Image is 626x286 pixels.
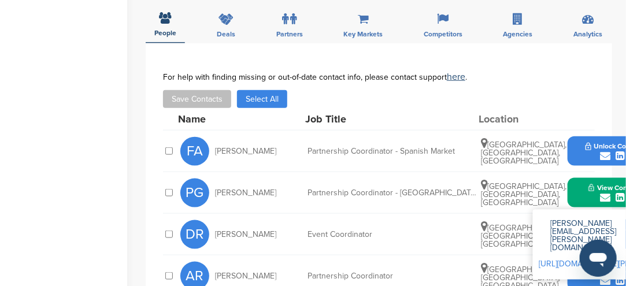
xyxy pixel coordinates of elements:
[215,231,276,239] span: [PERSON_NAME]
[308,231,481,239] div: Event Coordinator
[163,90,231,108] button: Save Contacts
[573,31,602,38] span: Analytics
[163,72,595,81] div: For help with finding missing or out-of-date contact info, please contact support .
[344,31,383,38] span: Key Markets
[180,137,209,166] span: FA
[237,90,287,108] button: Select All
[215,147,276,155] span: [PERSON_NAME]
[180,220,209,249] span: DR
[180,179,209,207] span: PG
[215,189,276,197] span: [PERSON_NAME]
[479,114,565,124] div: Location
[154,29,176,36] span: People
[447,71,465,83] a: here
[503,31,533,38] span: Agencies
[424,31,462,38] span: Competitors
[481,181,566,207] span: [GEOGRAPHIC_DATA], [GEOGRAPHIC_DATA], [GEOGRAPHIC_DATA]
[481,223,566,249] span: [GEOGRAPHIC_DATA], [GEOGRAPHIC_DATA], [GEOGRAPHIC_DATA]
[308,189,481,197] div: Partnership Coordinator - [GEOGRAPHIC_DATA] Market
[580,240,617,277] iframe: Button to launch messaging window
[217,31,236,38] span: Deals
[481,140,566,166] span: [GEOGRAPHIC_DATA], [GEOGRAPHIC_DATA], [GEOGRAPHIC_DATA]
[276,31,303,38] span: Partners
[305,114,479,124] div: Job Title
[308,272,481,280] div: Partnership Coordinator
[178,114,305,124] div: Name
[215,272,276,280] span: [PERSON_NAME]
[308,147,481,155] div: Partnership Coordinator - Spanish Market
